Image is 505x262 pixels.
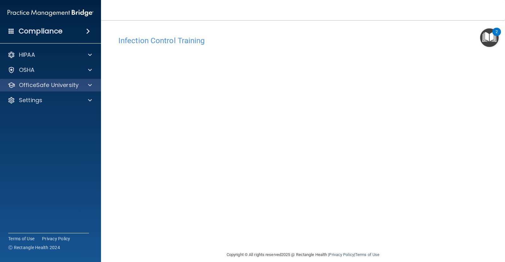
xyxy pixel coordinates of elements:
[8,81,92,89] a: OfficeSafe University
[355,252,379,257] a: Terms of Use
[496,32,498,40] div: 2
[8,7,93,19] img: PMB logo
[8,236,34,242] a: Terms of Use
[19,96,42,104] p: Settings
[8,96,92,104] a: Settings
[19,27,62,36] h4: Compliance
[19,66,35,74] p: OSHA
[8,51,92,59] a: HIPAA
[8,244,60,251] span: Ⓒ Rectangle Health 2024
[8,66,92,74] a: OSHA
[480,28,499,47] button: Open Resource Center, 2 new notifications
[42,236,70,242] a: Privacy Policy
[118,37,488,45] h4: Infection Control Training
[118,48,434,242] iframe: infection-control-training
[19,51,35,59] p: HIPAA
[19,81,79,89] p: OfficeSafe University
[329,252,354,257] a: Privacy Policy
